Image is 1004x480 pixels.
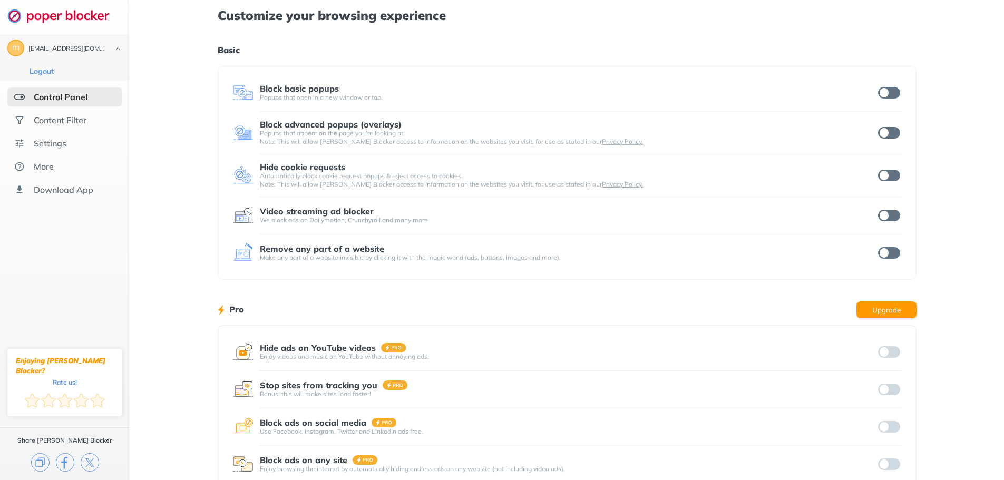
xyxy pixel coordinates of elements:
[602,180,643,188] a: Privacy Policy.
[53,380,77,385] div: Rate us!
[218,303,225,316] img: lighting bolt
[34,115,86,125] div: Content Filter
[232,82,254,103] img: feature icon
[56,453,74,472] img: facebook.svg
[218,8,917,22] h1: Customize your browsing experience
[260,455,347,465] div: Block ads on any site
[14,161,25,172] img: about.svg
[260,253,876,262] div: Make any part of a website invisible by clicking it with the magic wand (ads, buttons, images and...
[81,453,99,472] img: x.svg
[260,172,876,189] div: Automatically block cookie request popups & reject access to cookies. Note: This will allow [PERS...
[260,216,876,224] div: We block ads on Dailymotion, Crunchyroll and many more
[602,138,643,145] a: Privacy Policy.
[232,416,254,437] img: feature icon
[856,301,917,318] button: Upgrade
[260,465,876,473] div: Enjoy browsing the internet by automatically hiding endless ads on any website (not including vid...
[218,43,917,57] h1: Basic
[34,161,54,172] div: More
[260,162,345,172] div: Hide cookie requests
[232,122,254,143] img: feature icon
[7,8,121,23] img: logo-webpage.svg
[260,427,876,436] div: Use Facebook, Instagram, Twitter and LinkedIn ads free.
[232,165,254,186] img: feature icon
[14,92,25,102] img: features-selected.svg
[260,244,384,253] div: Remove any part of a website
[260,84,339,93] div: Block basic popups
[31,453,50,472] img: copy.svg
[232,205,254,226] img: feature icon
[16,356,114,376] div: Enjoying [PERSON_NAME] Blocker?
[260,418,366,427] div: Block ads on social media
[14,115,25,125] img: social.svg
[26,66,57,76] button: Logout
[232,341,254,363] img: feature icon
[232,242,254,263] img: feature icon
[17,436,112,445] div: Share [PERSON_NAME] Blocker
[34,92,87,102] div: Control Panel
[260,207,374,216] div: Video streaming ad blocker
[372,418,397,427] img: pro-badge.svg
[232,454,254,475] img: feature icon
[232,379,254,400] img: feature icon
[28,45,106,53] div: markstuartgill@gmail.com
[34,138,66,149] div: Settings
[229,302,244,316] h1: Pro
[381,343,406,352] img: pro-badge.svg
[383,380,408,390] img: pro-badge.svg
[14,138,25,149] img: settings.svg
[260,343,376,352] div: Hide ads on YouTube videos
[14,184,25,195] img: download-app.svg
[260,93,876,102] div: Popups that open in a new window or tab.
[260,120,402,129] div: Block advanced popups (overlays)
[34,184,93,195] div: Download App
[260,129,876,146] div: Popups that appear on the page you’re looking at. Note: This will allow [PERSON_NAME] Blocker acc...
[260,390,876,398] div: Bonus: this will make sites load faster!
[353,455,378,465] img: pro-badge.svg
[260,380,377,390] div: Stop sites from tracking you
[112,43,124,54] img: chevron-bottom-black.svg
[260,352,876,361] div: Enjoy videos and music on YouTube without annoying ads.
